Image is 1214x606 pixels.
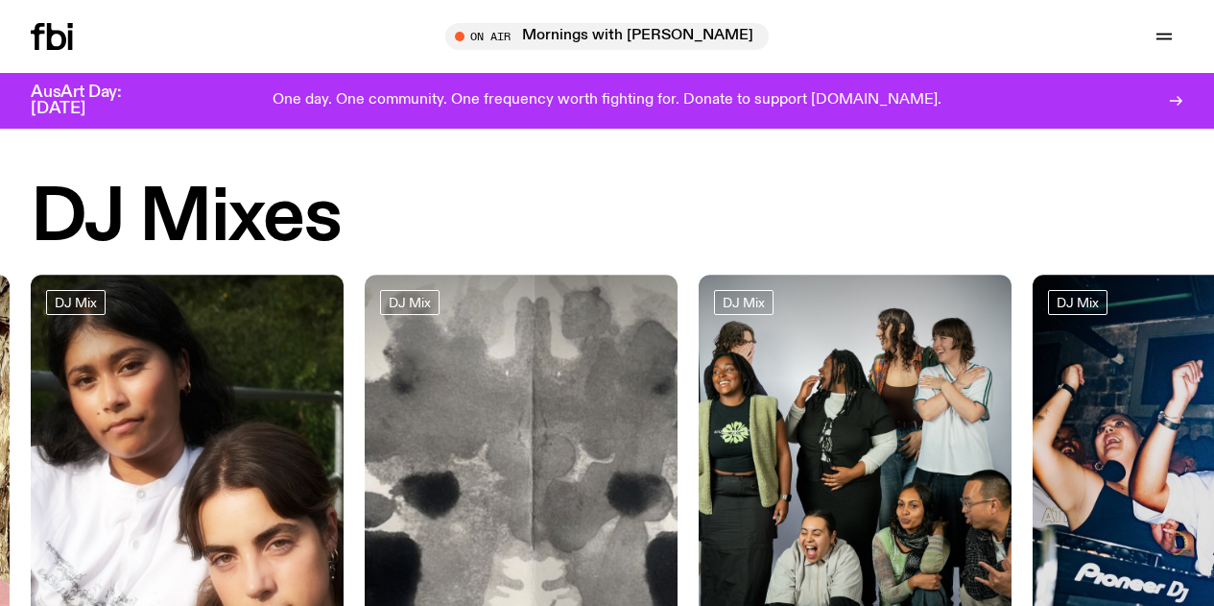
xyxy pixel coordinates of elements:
button: On AirMornings with [PERSON_NAME] [445,23,769,50]
span: DJ Mix [723,296,765,310]
a: DJ Mix [1048,290,1107,315]
a: DJ Mix [714,290,774,315]
span: DJ Mix [389,296,431,310]
a: DJ Mix [46,290,106,315]
p: One day. One community. One frequency worth fighting for. Donate to support [DOMAIN_NAME]. [273,92,941,109]
span: DJ Mix [55,296,97,310]
h2: DJ Mixes [31,182,341,255]
a: DJ Mix [380,290,440,315]
h3: AusArt Day: [DATE] [31,85,154,117]
span: DJ Mix [1057,296,1099,310]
